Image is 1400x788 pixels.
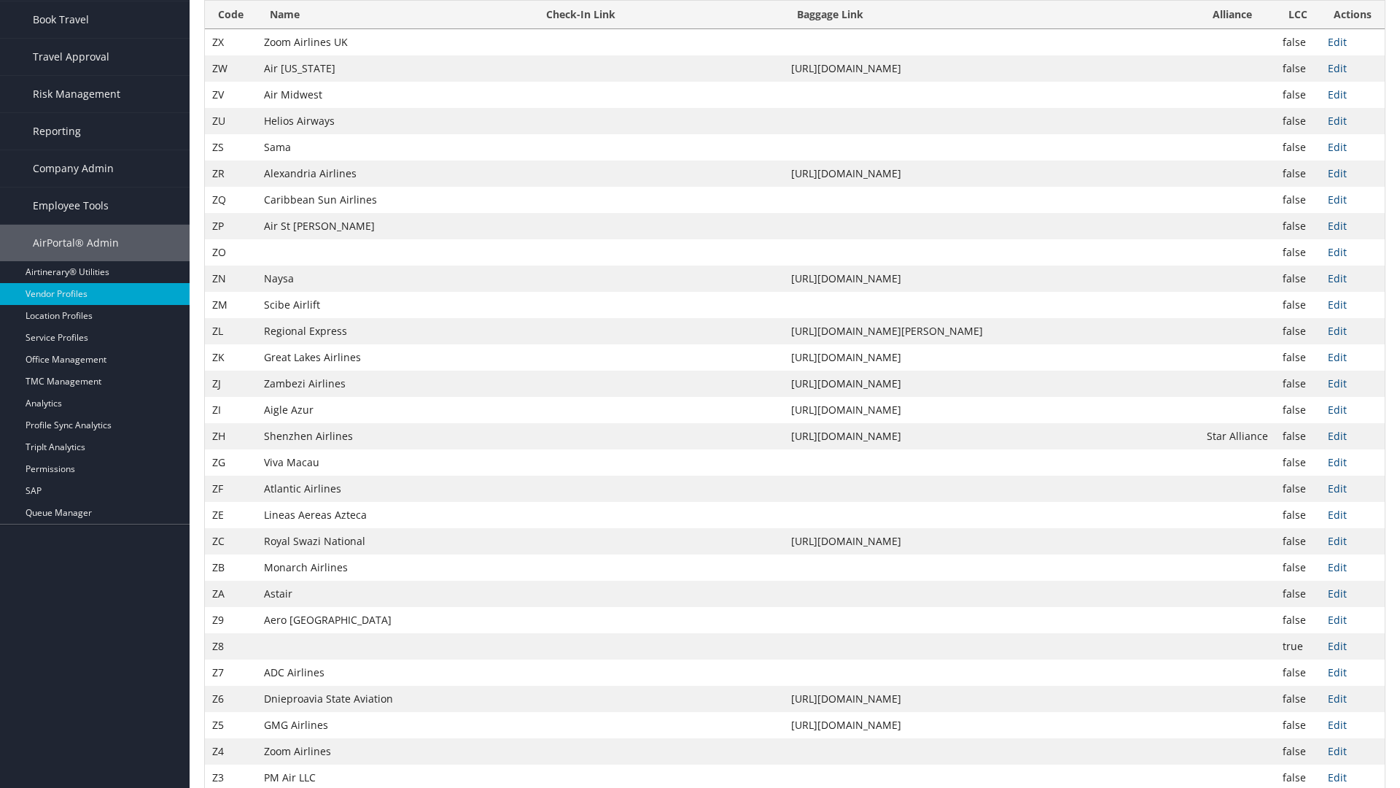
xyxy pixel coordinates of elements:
td: false [1275,82,1321,108]
td: Air Midwest [257,82,533,108]
td: false [1275,55,1321,82]
td: false [1275,502,1321,528]
a: Edit [1328,350,1347,364]
td: Z7 [205,660,257,686]
td: Dnieproavia State Aviation [257,686,533,712]
td: false [1275,134,1321,161]
a: Edit [1328,770,1347,784]
td: false [1275,423,1321,449]
td: Great Lakes Airlines [257,344,533,371]
td: ZG [205,449,257,476]
td: [URL][DOMAIN_NAME] [784,266,1199,292]
td: Atlantic Airlines [257,476,533,502]
td: [URL][DOMAIN_NAME] [784,712,1199,738]
td: false [1275,528,1321,555]
td: Z9 [205,607,257,633]
a: Edit [1328,744,1347,758]
td: [URL][DOMAIN_NAME] [784,423,1199,449]
td: Shenzhen Airlines [257,423,533,449]
th: Check-In Link: activate to sort column ascending [533,1,784,29]
td: [URL][DOMAIN_NAME] [784,344,1199,371]
td: Helios Airways [257,108,533,134]
td: Zambezi Airlines [257,371,533,397]
span: Risk Management [33,76,120,112]
td: false [1275,213,1321,239]
td: Viva Macau [257,449,533,476]
th: Code: activate to sort column ascending [205,1,257,29]
td: false [1275,108,1321,134]
th: Alliance: activate to sort column ascending [1199,1,1275,29]
span: Company Admin [33,150,114,187]
a: Edit [1328,534,1347,548]
td: Sama [257,134,533,161]
td: ZJ [205,371,257,397]
span: Book Travel [33,1,89,38]
td: Monarch Airlines [257,555,533,581]
th: LCC: activate to sort column ascending [1275,1,1321,29]
a: Edit [1328,718,1347,732]
a: Edit [1328,298,1347,312]
a: Edit [1328,560,1347,574]
td: false [1275,397,1321,423]
th: Baggage Link: activate to sort column ascending [784,1,1199,29]
span: Employee Tools [33,188,109,224]
td: [URL][DOMAIN_NAME] [784,55,1199,82]
td: ZE [205,502,257,528]
td: Zoom Airlines UK [257,29,533,55]
span: AirPortal® Admin [33,225,119,261]
td: false [1275,318,1321,344]
a: Edit [1328,324,1347,338]
td: false [1275,607,1321,633]
td: ZC [205,528,257,555]
td: Z5 [205,712,257,738]
td: [URL][DOMAIN_NAME] [784,371,1199,397]
td: Aero [GEOGRAPHIC_DATA] [257,607,533,633]
td: ZF [205,476,257,502]
a: Edit [1328,482,1347,495]
a: Edit [1328,166,1347,180]
td: false [1275,266,1321,292]
td: true [1275,633,1321,660]
td: Astair [257,581,533,607]
td: false [1275,712,1321,738]
td: [URL][DOMAIN_NAME] [784,161,1199,187]
td: [URL][DOMAIN_NAME][PERSON_NAME] [784,318,1199,344]
td: ZK [205,344,257,371]
a: Edit [1328,692,1347,706]
td: false [1275,686,1321,712]
td: ZX [205,29,257,55]
a: Edit [1328,455,1347,469]
td: ZN [205,266,257,292]
a: Edit [1328,245,1347,259]
a: Edit [1328,193,1347,206]
td: false [1275,292,1321,318]
td: ZW [205,55,257,82]
td: Naysa [257,266,533,292]
td: false [1275,161,1321,187]
td: Aigle Azur [257,397,533,423]
td: false [1275,738,1321,765]
a: Edit [1328,403,1347,417]
span: Travel Approval [33,39,109,75]
td: ADC Airlines [257,660,533,686]
a: Edit [1328,665,1347,679]
td: ZP [205,213,257,239]
td: false [1275,476,1321,502]
td: ZA [205,581,257,607]
td: Caribbean Sun Airlines [257,187,533,213]
a: Edit [1328,140,1347,154]
td: Royal Swazi National [257,528,533,555]
a: Edit [1328,35,1347,49]
td: ZI [205,397,257,423]
td: [URL][DOMAIN_NAME] [784,686,1199,712]
td: false [1275,660,1321,686]
td: Air St [PERSON_NAME] [257,213,533,239]
a: Edit [1328,613,1347,627]
td: ZB [205,555,257,581]
td: Scibe Airlift [257,292,533,318]
td: [URL][DOMAIN_NAME] [784,397,1199,423]
a: Edit [1328,376,1347,390]
td: Z6 [205,686,257,712]
td: false [1275,555,1321,581]
td: ZU [205,108,257,134]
